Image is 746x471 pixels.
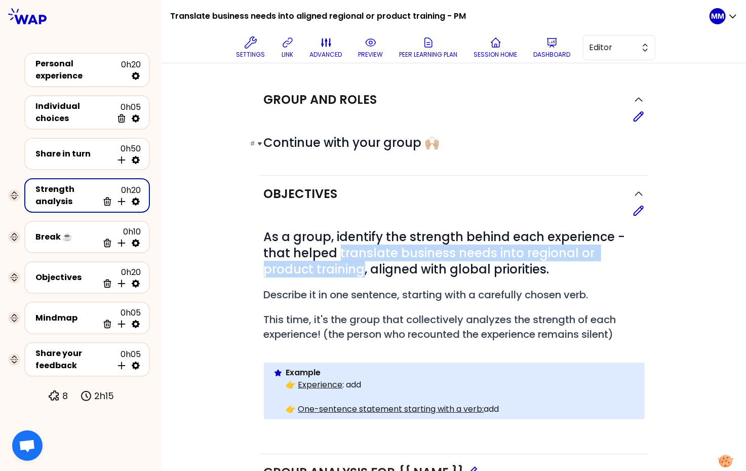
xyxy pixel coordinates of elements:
[35,231,98,243] div: Break ☕️
[121,59,141,81] div: 0h20
[251,138,257,150] button: #
[112,143,141,165] div: 0h50
[286,403,637,415] p: add
[35,148,112,160] div: Share in turn
[264,186,645,202] button: Objectives
[62,389,68,403] p: 8
[590,42,635,54] span: Editor
[359,51,383,59] p: preview
[396,32,462,63] button: Peer learning plan
[470,32,522,63] button: Session home
[94,389,114,403] p: 2h15
[530,32,575,63] button: Dashboard
[286,403,296,415] strong: 👉
[286,367,321,378] strong: Example
[35,100,112,125] div: Individual choices
[355,32,387,63] button: preview
[264,288,588,302] span: Describe it in one sentence, starting with a carefully chosen verb.
[310,51,342,59] p: advanced
[583,35,656,60] button: Editor
[298,379,343,390] u: Experience
[98,266,141,289] div: 0h20
[306,32,346,63] button: advanced
[35,347,112,372] div: Share your feedback
[264,92,645,108] button: Group and roles
[12,430,43,461] a: Ouvrir le chat
[112,348,141,371] div: 0h05
[237,51,265,59] p: Settings
[278,32,298,63] button: link
[282,51,293,59] p: link
[710,8,738,24] button: MM
[264,312,619,341] span: This time, it's the group that collectively analyzes the strength of each experience! (the person...
[264,134,440,151] span: Continue with your group 🙌🏼
[35,271,98,284] div: Objectives
[534,51,571,59] p: Dashboard
[35,58,121,82] div: Personal experience
[112,101,141,124] div: 0h05
[98,184,141,207] div: 0h20
[264,228,629,278] span: As a group, identify the strength behind each experience - that helped translate business needs i...
[264,92,377,108] h2: Group and roles
[298,403,484,415] u: One-sentence statement starting with a verb:
[286,379,637,391] p: : add
[286,379,296,390] strong: 👉
[400,51,458,59] p: Peer learning plan
[264,186,338,202] h2: Objectives
[98,307,141,329] div: 0h05
[474,51,518,59] p: Session home
[711,11,724,21] p: MM
[232,32,269,63] button: Settings
[35,183,98,208] div: Strength analysis
[98,226,141,248] div: 0h10
[35,312,98,324] div: Mindmap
